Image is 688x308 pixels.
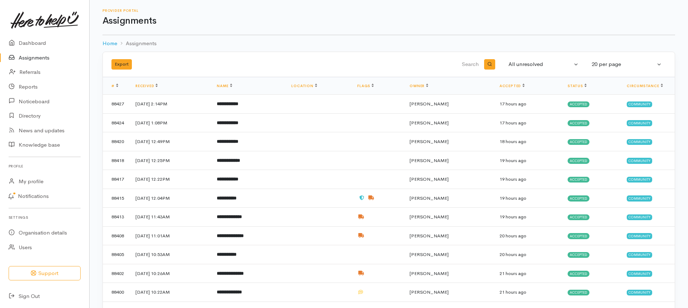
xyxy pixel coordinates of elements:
[500,101,526,107] time: 17 hours ago
[103,170,130,189] td: 88417
[291,84,317,88] a: Location
[627,101,652,107] span: Community
[500,270,526,276] time: 21 hours ago
[410,120,449,126] span: [PERSON_NAME]
[111,59,132,70] button: Export
[9,266,81,281] button: Support
[410,289,449,295] span: [PERSON_NAME]
[410,157,449,164] span: [PERSON_NAME]
[103,95,130,114] td: 88427
[130,132,211,151] td: [DATE] 12:49PM
[410,251,449,257] span: [PERSON_NAME]
[627,290,652,295] span: Community
[410,138,449,144] span: [PERSON_NAME]
[103,151,130,170] td: 88418
[9,161,81,171] h6: Profile
[102,16,675,26] h1: Assignments
[410,270,449,276] span: [PERSON_NAME]
[103,189,130,208] td: 88415
[410,195,449,201] span: [PERSON_NAME]
[568,252,589,258] span: Accepted
[130,151,211,170] td: [DATE] 12:25PM
[627,195,652,201] span: Community
[410,101,449,107] span: [PERSON_NAME]
[103,245,130,264] td: 88405
[568,177,589,183] span: Accepted
[627,84,663,88] a: Circumstance
[504,57,583,71] button: All unresolved
[130,113,211,132] td: [DATE] 1:08PM
[9,213,81,222] h6: Settings
[627,139,652,145] span: Community
[568,290,589,295] span: Accepted
[130,170,211,189] td: [DATE] 12:22PM
[587,57,666,71] button: 20 per page
[500,233,526,239] time: 20 hours ago
[568,84,587,88] a: Status
[627,233,652,239] span: Community
[568,233,589,239] span: Accepted
[135,84,158,88] a: Received
[130,189,211,208] td: [DATE] 12:04PM
[500,214,526,220] time: 19 hours ago
[410,84,428,88] a: Owner
[410,214,449,220] span: [PERSON_NAME]
[627,120,652,126] span: Community
[627,214,652,220] span: Community
[500,120,526,126] time: 17 hours ago
[410,176,449,182] span: [PERSON_NAME]
[308,56,480,73] input: Search
[627,252,652,258] span: Community
[102,35,675,52] nav: breadcrumb
[103,208,130,227] td: 88413
[111,84,118,88] a: #
[568,120,589,126] span: Accepted
[500,176,526,182] time: 19 hours ago
[627,177,652,183] span: Community
[500,157,526,164] time: 19 hours ago
[568,139,589,145] span: Accepted
[568,158,589,164] span: Accepted
[130,245,211,264] td: [DATE] 10:53AM
[500,289,526,295] time: 21 hours ago
[568,271,589,276] span: Accepted
[508,60,572,68] div: All unresolved
[568,101,589,107] span: Accepted
[627,158,652,164] span: Community
[103,264,130,283] td: 88402
[103,132,130,151] td: 88420
[500,84,525,88] a: Accepted
[627,271,652,276] span: Community
[130,264,211,283] td: [DATE] 10:26AM
[500,195,526,201] time: 19 hours ago
[103,113,130,132] td: 88424
[102,39,117,48] a: Home
[130,208,211,227] td: [DATE] 11:43AM
[102,9,675,13] h6: Provider Portal
[117,39,157,48] li: Assignments
[410,233,449,239] span: [PERSON_NAME]
[500,138,526,144] time: 18 hours ago
[568,214,589,220] span: Accepted
[103,283,130,302] td: 88400
[130,95,211,114] td: [DATE] 2:14PM
[357,84,374,88] a: Flags
[103,226,130,245] td: 88408
[500,251,526,257] time: 20 hours ago
[130,283,211,302] td: [DATE] 10:22AM
[217,84,232,88] a: Name
[568,195,589,201] span: Accepted
[130,226,211,245] td: [DATE] 11:01AM
[592,60,655,68] div: 20 per page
